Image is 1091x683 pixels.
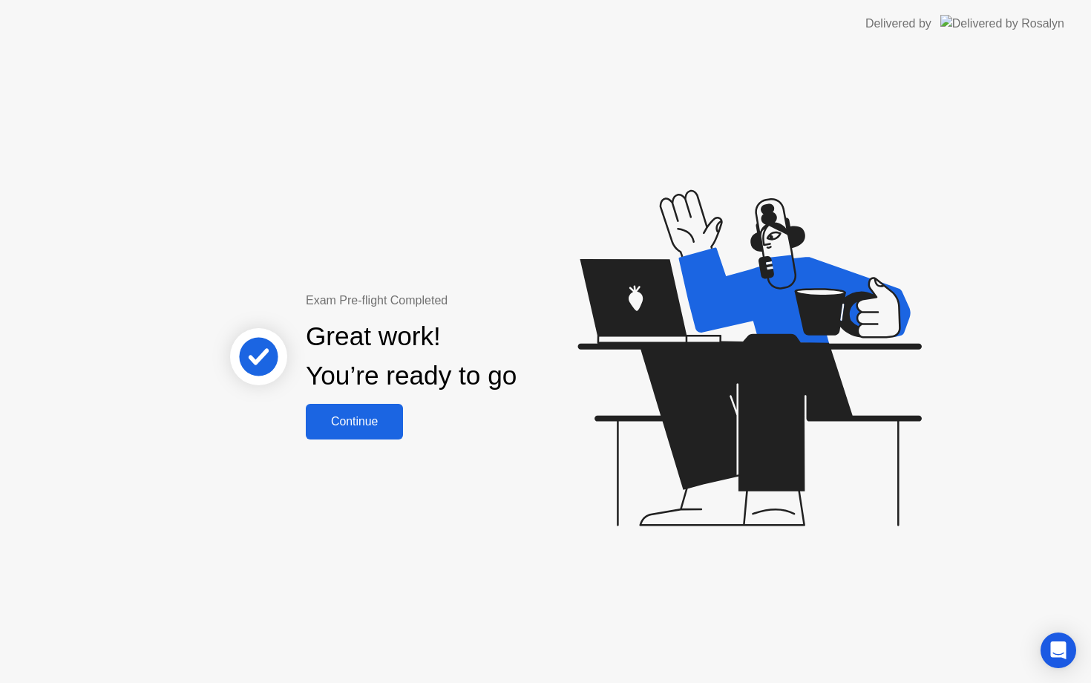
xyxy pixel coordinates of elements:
[310,415,399,428] div: Continue
[306,292,612,310] div: Exam Pre-flight Completed
[1041,633,1076,668] div: Open Intercom Messenger
[306,404,403,439] button: Continue
[865,15,931,33] div: Delivered by
[940,15,1064,32] img: Delivered by Rosalyn
[306,317,517,396] div: Great work! You’re ready to go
